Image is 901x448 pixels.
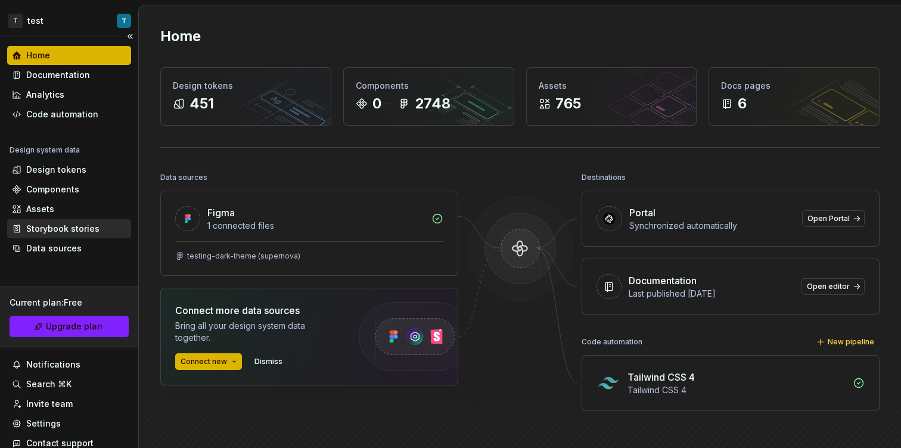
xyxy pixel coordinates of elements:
[26,69,90,81] div: Documentation
[26,359,80,371] div: Notifications
[721,80,867,92] div: Docs pages
[7,414,131,433] a: Settings
[7,160,131,179] a: Design tokens
[627,370,695,384] div: Tailwind CSS 4
[122,16,126,26] div: T
[7,355,131,374] button: Notifications
[160,169,207,186] div: Data sources
[26,49,50,61] div: Home
[46,321,102,332] span: Upgrade plan
[189,94,214,113] div: 451
[175,320,336,344] div: Bring all your design system data together.
[372,94,381,113] div: 0
[709,67,880,126] a: Docs pages6
[26,398,73,410] div: Invite team
[343,67,514,126] a: Components02748
[828,337,874,347] span: New pipeline
[7,180,131,199] a: Components
[26,108,98,120] div: Code automation
[555,94,581,113] div: 765
[26,164,86,176] div: Design tokens
[175,303,336,318] div: Connect more data sources
[415,94,450,113] div: 2748
[181,357,227,366] span: Connect new
[26,223,100,235] div: Storybook stories
[629,206,655,220] div: Portal
[356,80,502,92] div: Components
[10,316,129,337] button: Upgrade plan
[26,183,79,195] div: Components
[254,357,282,366] span: Dismiss
[7,219,131,238] a: Storybook stories
[7,394,131,413] a: Invite team
[122,28,138,45] button: Collapse sidebar
[10,297,129,309] div: Current plan : Free
[160,67,331,126] a: Design tokens451
[7,200,131,219] a: Assets
[582,169,626,186] div: Destinations
[627,384,846,396] div: Tailwind CSS 4
[26,418,61,430] div: Settings
[27,15,44,27] div: test
[7,85,131,104] a: Analytics
[187,251,300,261] div: testing-dark-theme (supernova)
[7,105,131,124] a: Code automation
[7,46,131,65] a: Home
[249,353,288,370] button: Dismiss
[7,66,131,85] a: Documentation
[526,67,697,126] a: Assets765
[801,278,865,295] a: Open editor
[160,27,201,46] h2: Home
[2,8,136,33] button: TtestT
[813,334,880,350] button: New pipeline
[629,220,795,232] div: Synchronized automatically
[173,80,319,92] div: Design tokens
[629,273,697,288] div: Documentation
[207,206,235,220] div: Figma
[26,89,64,101] div: Analytics
[8,14,23,28] div: T
[26,378,72,390] div: Search ⌘K
[10,145,80,155] div: Design system data
[7,375,131,394] button: Search ⌘K
[738,94,747,113] div: 6
[807,282,850,291] span: Open editor
[26,242,82,254] div: Data sources
[629,288,794,300] div: Last published [DATE]
[539,80,685,92] div: Assets
[802,210,865,227] a: Open Portal
[26,203,54,215] div: Assets
[582,334,642,350] div: Code automation
[160,191,458,276] a: Figma1 connected filestesting-dark-theme (supernova)
[175,353,242,370] button: Connect new
[807,214,850,223] span: Open Portal
[7,239,131,258] a: Data sources
[207,220,424,232] div: 1 connected files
